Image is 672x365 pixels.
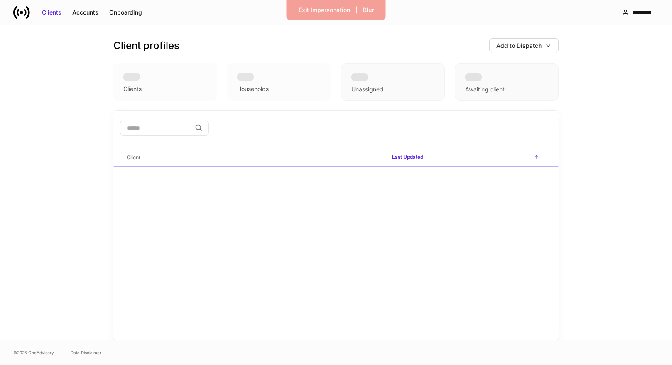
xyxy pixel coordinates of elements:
[392,153,423,161] h6: Last Updated
[341,63,445,101] div: Unassigned
[237,85,269,93] div: Households
[42,8,61,17] div: Clients
[123,149,382,166] span: Client
[489,38,559,53] button: Add to Dispatch
[389,149,542,167] span: Last Updated
[351,85,383,94] div: Unassigned
[13,349,54,356] span: © 2025 OneAdvisory
[358,3,379,17] button: Blur
[299,6,350,14] div: Exit Impersonation
[465,85,505,94] div: Awaiting client
[123,85,142,93] div: Clients
[455,63,559,101] div: Awaiting client
[67,6,104,19] button: Accounts
[37,6,67,19] button: Clients
[72,8,98,17] div: Accounts
[293,3,356,17] button: Exit Impersonation
[113,39,179,52] h3: Client profiles
[127,153,140,161] h6: Client
[104,6,147,19] button: Onboarding
[71,349,101,356] a: Data Disclaimer
[363,6,374,14] div: Blur
[109,8,142,17] div: Onboarding
[496,42,542,50] div: Add to Dispatch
